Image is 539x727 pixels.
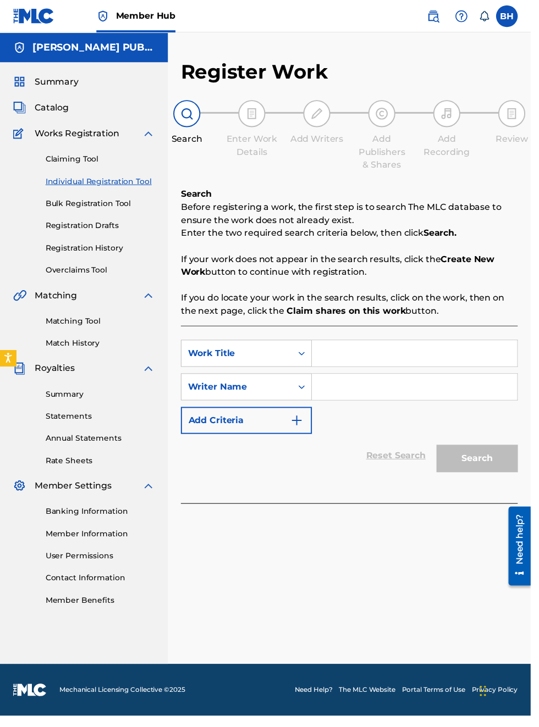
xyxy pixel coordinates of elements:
[61,696,188,706] span: Mechanical Licensing Collective © 2025
[46,201,157,213] a: Bulk Registration Tool
[429,5,451,27] a: Public Search
[46,269,157,280] a: Overclaims Tool
[13,76,80,90] a: SummarySummary
[447,109,460,122] img: step indicator icon for Add Recording
[430,231,464,242] strong: Search.
[191,386,290,399] div: Writer Name
[291,310,412,321] strong: Claim shares on this work
[381,109,394,122] img: step indicator icon for Add Publishers & Shares
[504,5,526,27] div: User Menu
[191,352,290,365] div: Work Title
[46,462,157,474] a: Rate Sheets
[13,368,26,381] img: Royalties
[13,694,47,707] img: logo
[35,129,121,142] span: Works Registration
[294,135,349,148] div: Add Writers
[35,293,78,307] span: Matching
[508,510,539,599] iframe: Resource Center
[426,135,481,161] div: Add Recording
[462,10,475,23] img: help
[344,696,402,706] a: The MLC Website
[295,420,308,434] img: 9d2ae6d4665cec9f34b9.svg
[13,293,27,307] img: Matching
[184,257,526,283] p: If your work does not appear in the search results, click the button to continue with registration.
[13,103,70,116] a: CatalogCatalog
[118,10,178,23] span: Member Hub
[33,42,157,54] h5: BOBBY HAMILTON PUBLISHING
[46,224,157,235] a: Registration Drafts
[46,604,157,615] a: Member Benefits
[184,192,215,202] b: Search
[228,135,283,161] div: Enter Work Details
[35,368,76,381] span: Royalties
[144,487,157,500] img: expand
[184,204,526,230] p: Before registering a work, the first step is to search The MLC database to ensure the work does n...
[408,696,472,706] a: Portal Terms of Use
[46,559,157,570] a: User Permissions
[513,109,526,122] img: step indicator icon for Review
[46,581,157,593] a: Contact Information
[46,343,157,354] a: Match History
[433,10,447,23] img: search
[144,293,157,307] img: expand
[46,246,157,258] a: Registration History
[184,345,526,485] form: Search Form
[46,514,157,525] a: Banking Information
[13,487,26,500] img: Member Settings
[360,135,415,174] div: Add Publishers & Shares
[315,109,328,122] img: step indicator icon for Add Writers
[183,109,196,122] img: step indicator icon for Search
[35,103,70,116] span: Catalog
[144,368,157,381] img: expand
[35,487,113,500] span: Member Settings
[46,156,157,168] a: Claiming Tool
[46,320,157,332] a: Matching Tool
[13,76,26,90] img: Summary
[46,395,157,406] a: Summary
[46,536,157,548] a: Member Information
[144,129,157,142] img: expand
[46,417,157,429] a: Statements
[486,11,497,22] div: Notifications
[184,413,317,441] button: Add Criteria
[46,179,157,190] a: Individual Registration Tool
[13,8,56,24] img: MLC Logo
[13,129,28,142] img: Works Registration
[35,76,80,90] span: Summary
[98,10,111,23] img: Top Rightsholder
[484,674,539,727] iframe: Chat Widget
[487,685,494,718] div: Drag
[13,42,26,55] img: Accounts
[46,440,157,451] a: Annual Statements
[184,296,526,323] p: If you do locate your work in the search results, click on the work, then on the next page, click...
[458,5,480,27] div: Help
[299,696,338,706] a: Need Help?
[184,230,526,243] p: Enter the two required search criteria below, then click
[162,135,217,148] div: Search
[13,103,26,116] img: Catalog
[249,109,262,122] img: step indicator icon for Enter Work Details
[479,696,526,706] a: Privacy Policy
[184,60,333,85] h2: Register Work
